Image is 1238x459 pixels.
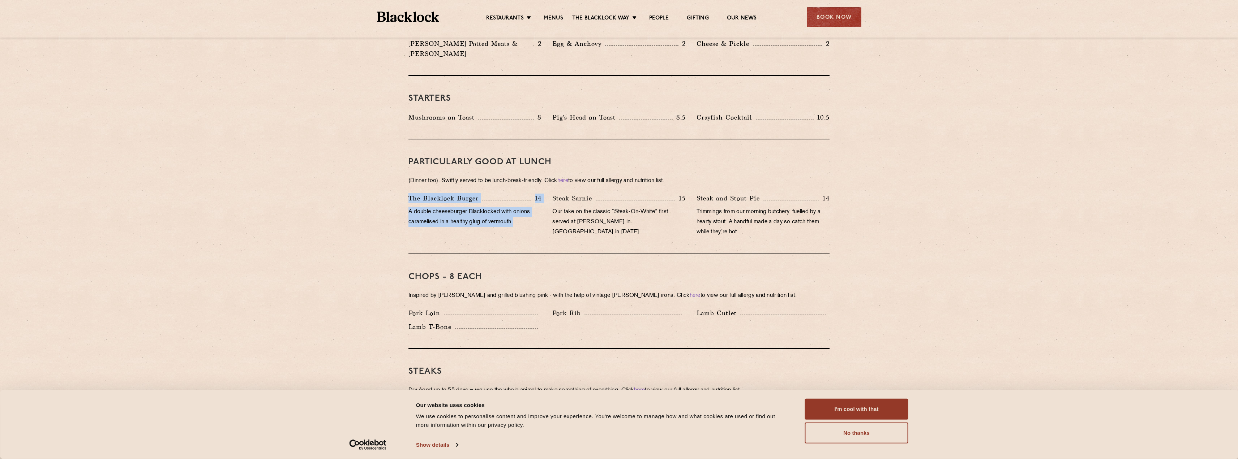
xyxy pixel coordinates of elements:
[408,367,830,376] h3: Steaks
[649,15,669,23] a: People
[377,12,440,22] img: BL_Textured_Logo-footer-cropped.svg
[408,94,830,103] h3: Starters
[408,385,830,395] p: Dry Aged up to 55 days − we use the whole animal to make something of everything. Click to view o...
[822,39,830,48] p: 2
[408,157,830,167] h3: PARTICULARLY GOOD AT LUNCH
[531,194,542,203] p: 14
[408,176,830,186] p: (Dinner too). Swiftly served to be lunch-break-friendly. Click to view our full allergy and nutri...
[416,439,458,450] a: Show details
[408,272,830,282] h3: Chops - 8 each
[697,39,753,49] p: Cheese & Pickle
[675,194,686,203] p: 15
[673,113,686,122] p: 8.5
[534,39,541,48] p: 2
[552,207,685,237] p: Our take on the classic “Steak-On-White” first served at [PERSON_NAME] in [GEOGRAPHIC_DATA] in [D...
[408,193,482,203] p: The Blacklock Burger
[486,15,524,23] a: Restaurants
[805,399,908,420] button: I'm cool with that
[416,412,789,429] div: We use cookies to personalise content and improve your experience. You're welcome to manage how a...
[552,193,596,203] p: Steak Sarnie
[678,39,686,48] p: 2
[534,113,541,122] p: 8
[690,293,701,298] a: here
[552,39,605,49] p: Egg & Anchovy
[557,178,568,183] a: here
[408,112,478,122] p: Mushrooms on Toast
[408,308,444,318] p: Pork Loin
[552,112,619,122] p: Pig's Head on Toast
[408,322,455,332] p: Lamb T-Bone
[336,439,399,450] a: Usercentrics Cookiebot - opens in a new window
[572,15,629,23] a: The Blacklock Way
[697,193,763,203] p: Steak and Stout Pie
[544,15,563,23] a: Menus
[814,113,830,122] p: 10.5
[687,15,708,23] a: Gifting
[805,423,908,443] button: No thanks
[416,400,789,409] div: Our website uses cookies
[408,207,541,227] p: A double cheeseburger Blacklocked with onions caramelised in a healthy glug of vermouth.
[408,291,830,301] p: Inspired by [PERSON_NAME] and grilled blushing pink - with the help of vintage [PERSON_NAME] iron...
[408,39,534,59] p: [PERSON_NAME] Potted Meats & [PERSON_NAME]
[552,308,584,318] p: Pork Rib
[727,15,757,23] a: Our News
[634,387,645,393] a: here
[697,207,830,237] p: Trimmings from our morning butchery, fuelled by a hearty stout. A handful made a day so catch the...
[697,308,740,318] p: Lamb Cutlet
[819,194,830,203] p: 14
[807,7,861,27] div: Book Now
[697,112,756,122] p: Crayfish Cocktail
